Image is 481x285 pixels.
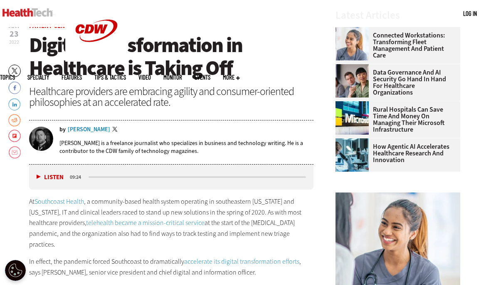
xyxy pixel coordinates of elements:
[463,10,477,17] a: Log in
[35,197,84,206] a: Southcoast Health
[335,138,369,172] img: scientist looks through microscope in lab
[29,165,313,190] div: media player
[335,64,373,71] a: woman discusses data governance
[29,256,313,277] p: In effect, the pandemic forced Southcoast to dramatically , says [PERSON_NAME], senior vice presi...
[62,74,82,80] a: Features
[5,260,26,281] button: Open Preferences
[335,101,373,108] a: Microsoft building
[335,64,369,97] img: woman discusses data governance
[27,74,49,80] span: Specialty
[65,55,128,64] a: CDW
[29,86,313,107] div: Healthcare providers are embracing agility and consumer-oriented philosophies at an accelerated r...
[5,260,26,281] div: Cookie Settings
[59,127,66,132] span: by
[68,127,110,132] a: [PERSON_NAME]
[463,9,477,18] div: User menu
[335,143,455,163] a: How Agentic AI Accelerates Healthcare Research and Innovation
[335,101,369,135] img: Microsoft building
[112,127,120,133] a: Twitter
[335,138,373,145] a: scientist looks through microscope in lab
[195,74,210,80] a: Events
[86,218,205,227] a: telehealth became a mission-critical service
[29,196,313,250] p: At , a community-based health system operating in southeastern [US_STATE] and [US_STATE], IT and ...
[163,74,182,80] a: MonITor
[59,139,313,155] p: [PERSON_NAME] is a freelance journalist who specializes in business and technology writing. He is...
[37,174,64,180] button: Listen
[184,257,299,266] a: accelerate its digital transformation efforts
[69,173,87,181] div: duration
[94,74,126,80] a: Tips & Tactics
[2,8,53,17] img: Home
[335,106,455,133] a: Rural Hospitals Can Save Time and Money on Managing Their Microsoft Infrastructure
[335,69,455,96] a: Data Governance and AI Security Go Hand in Hand for Healthcare Organizations
[138,74,151,80] a: Video
[223,74,240,80] span: More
